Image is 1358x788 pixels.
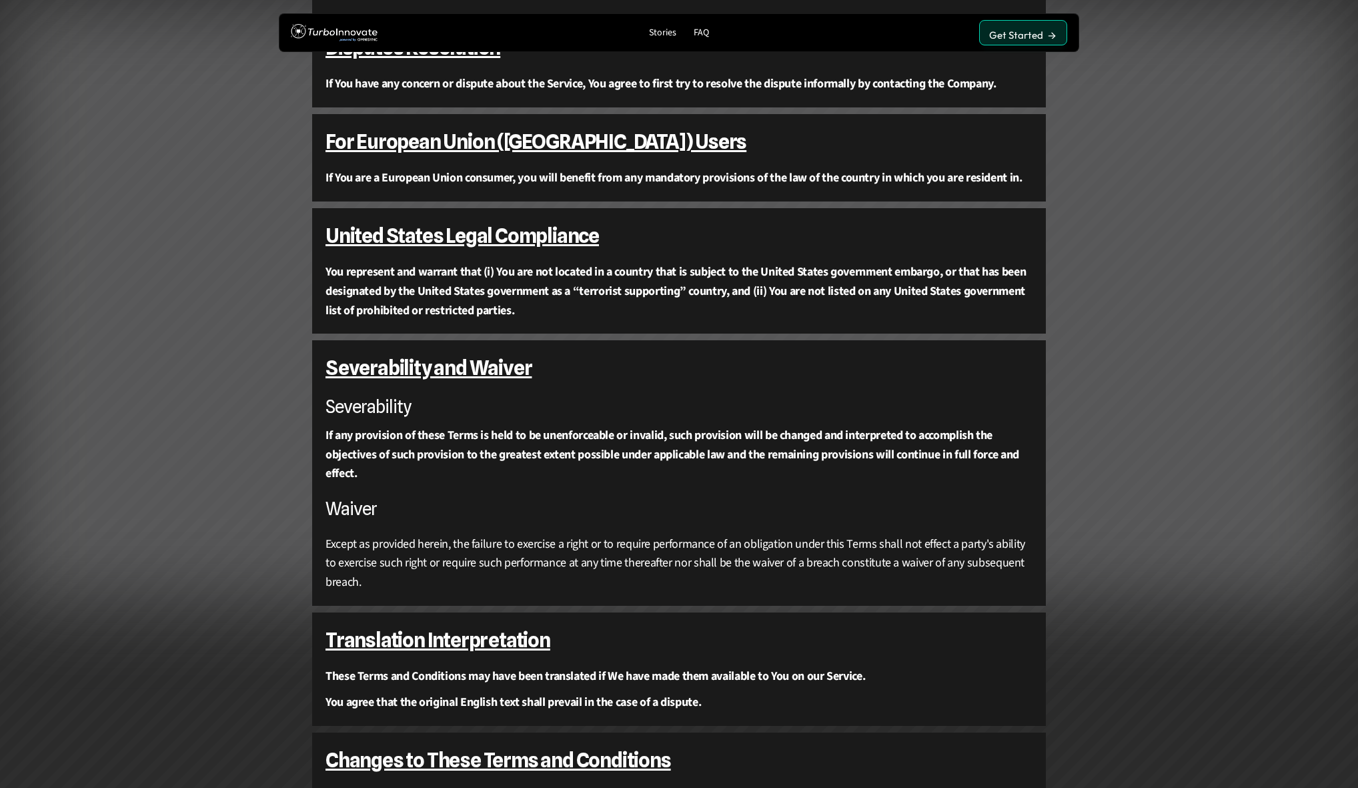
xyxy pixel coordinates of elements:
[291,21,378,45] img: TurboInnovate Logo
[688,24,714,42] a: FAQ
[644,24,682,42] a: Stories
[989,29,1043,41] p: Get Started
[649,27,676,39] p: Stories
[979,20,1067,45] a: Get Started
[694,27,709,39] p: FAQ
